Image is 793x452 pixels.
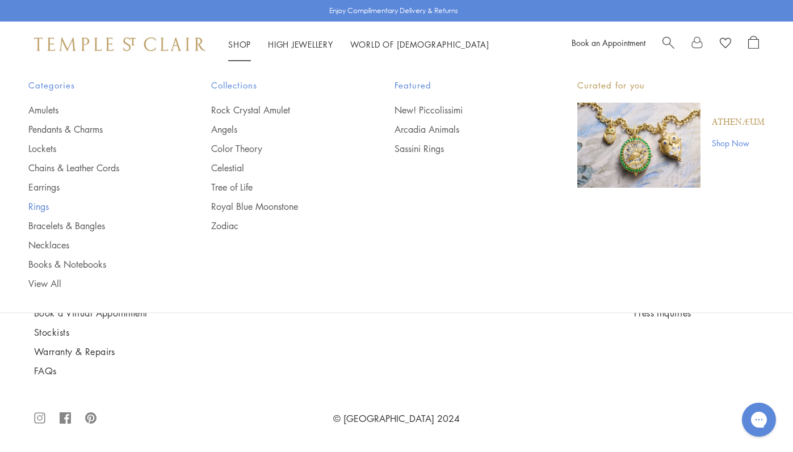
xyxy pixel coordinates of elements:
a: Shop Now [712,137,765,149]
a: Books & Notebooks [28,258,166,271]
a: Angels [211,123,349,136]
span: Collections [211,78,349,92]
a: Warranty & Repairs [34,345,156,358]
a: Rock Crystal Amulet [211,104,349,116]
p: Curated for you [577,78,765,92]
a: © [GEOGRAPHIC_DATA] 2024 [333,412,460,425]
a: Necklaces [28,239,166,251]
a: Sassini Rings [395,142,532,155]
a: Tree of Life [211,181,349,193]
a: Bracelets & Bangles [28,219,166,232]
a: Pendants & Charms [28,123,166,136]
a: Color Theory [211,142,349,155]
a: Earrings [28,181,166,193]
a: Press Inquiries [634,307,759,319]
a: High JewelleryHigh Jewellery [268,39,333,50]
iframe: Gorgias live chat messenger [736,399,782,441]
a: Athenæum [712,116,765,129]
a: Stockists [34,326,156,339]
a: Amulets [28,104,166,116]
a: Zodiac [211,219,349,232]
a: Search [662,36,674,53]
a: Book an Appointment [572,37,645,48]
a: New! Piccolissimi [395,104,532,116]
a: Royal Blue Moonstone [211,200,349,213]
a: View All [28,277,166,290]
a: View Wishlist [720,36,731,53]
a: World of [DEMOGRAPHIC_DATA]World of [DEMOGRAPHIC_DATA] [350,39,489,50]
a: Lockets [28,142,166,155]
a: Rings [28,200,166,213]
span: Categories [28,78,166,92]
span: Featured [395,78,532,92]
a: ShopShop [228,39,251,50]
img: Temple St. Clair [34,37,205,51]
a: Open Shopping Bag [748,36,759,53]
a: Chains & Leather Cords [28,162,166,174]
a: Book a Virtual Appointment [34,307,156,319]
nav: Main navigation [228,37,489,52]
a: FAQs [34,365,156,377]
p: Enjoy Complimentary Delivery & Returns [329,5,458,16]
a: Celestial [211,162,349,174]
a: Arcadia Animals [395,123,532,136]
